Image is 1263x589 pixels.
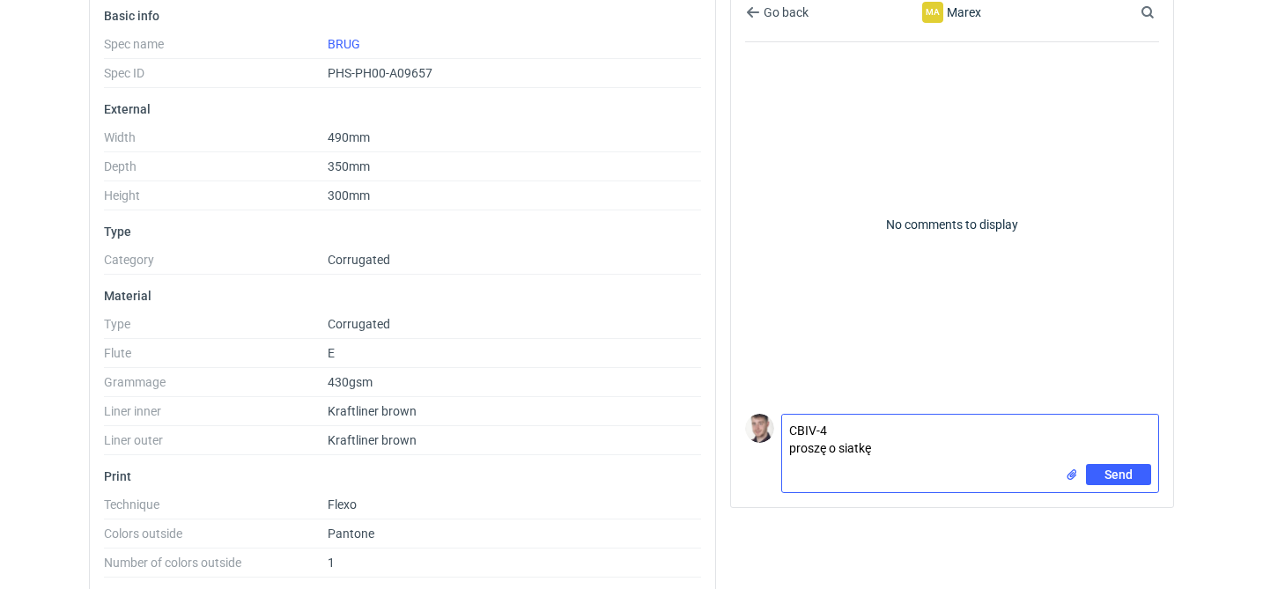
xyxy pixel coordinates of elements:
dt: Type [104,317,328,339]
dt: Colors outside [104,526,328,549]
p: No comments to display [745,42,1159,407]
textarea: CBIV-4 proszę o siatkę [782,415,1158,464]
span: Flexo [328,497,357,512]
dt: Flute [104,346,328,368]
span: Corrugated [328,317,390,331]
p: External [104,102,701,116]
dt: Liner inner [104,404,328,426]
div: Marex [867,2,1038,23]
dt: Width [104,130,328,152]
dt: Technique [104,497,328,519]
span: 490mm [328,130,370,144]
p: Material [104,289,701,303]
dt: Depth [104,159,328,181]
p: Basic info [104,9,701,23]
figcaption: Ma [922,2,943,23]
a: BRUG [328,37,360,51]
button: Go back [745,2,809,23]
dt: Category [104,253,328,275]
span: PHS-PH00-A09657 [328,66,432,80]
span: Send [1104,468,1133,481]
span: Kraftliner brown [328,433,417,447]
span: Pantone [328,526,374,541]
span: Corrugated [328,253,390,267]
input: Search [1137,2,1193,23]
span: 1 [328,556,335,570]
dt: Height [104,188,328,210]
span: Go back [760,6,809,18]
dt: Number of colors outside [104,556,328,578]
span: 430gsm [328,375,373,389]
span: 350mm [328,159,370,173]
dt: Spec ID [104,66,328,88]
div: Marex [922,2,943,23]
button: Send [1086,464,1151,485]
p: Print [104,469,701,483]
span: E [328,346,335,360]
span: 300mm [328,188,370,202]
dt: Liner outer [104,433,328,455]
dt: Spec name [104,37,328,59]
img: Maciej Sikora [745,414,774,443]
dt: Grammage [104,375,328,397]
p: Type [104,225,701,239]
span: Kraftliner brown [328,404,417,418]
